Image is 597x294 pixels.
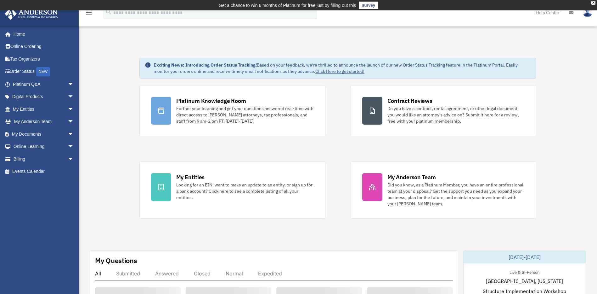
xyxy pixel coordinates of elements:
div: close [591,1,595,5]
div: Did you know, as a Platinum Member, you have an entire professional team at your disposal? Get th... [387,182,525,207]
div: My Anderson Team [387,173,436,181]
img: User Pic [583,8,592,17]
div: NEW [36,67,50,76]
a: survey [359,2,378,9]
span: arrow_drop_down [68,103,80,116]
div: Platinum Knowledge Room [176,97,246,105]
a: Tax Organizers [4,53,83,65]
div: My Entities [176,173,205,181]
div: Closed [194,270,211,277]
a: My Anderson Team Did you know, as a Platinum Member, you have an entire professional team at your... [351,162,537,219]
div: Do you have a contract, rental agreement, or other legal document you would like an attorney's ad... [387,105,525,124]
a: Home [4,28,80,40]
a: Digital Productsarrow_drop_down [4,91,83,103]
img: Anderson Advisors Platinum Portal [3,8,60,20]
div: Get a chance to win 6 months of Platinum for free just by filling out this [219,2,356,9]
i: menu [85,9,93,16]
a: Platinum Q&Aarrow_drop_down [4,78,83,91]
a: Order StatusNEW [4,65,83,78]
span: arrow_drop_down [68,140,80,153]
a: Online Learningarrow_drop_down [4,140,83,153]
a: menu [85,11,93,16]
span: arrow_drop_down [68,128,80,141]
div: Contract Reviews [387,97,432,105]
strong: Exciting News: Introducing Order Status Tracking! [154,62,257,68]
a: My Entities Looking for an EIN, want to make an update to an entity, or sign up for a bank accoun... [139,162,325,219]
div: Answered [155,270,179,277]
span: arrow_drop_down [68,153,80,166]
div: [DATE]-[DATE] [464,251,586,263]
a: Billingarrow_drop_down [4,153,83,165]
a: Click Here to get started! [315,68,364,74]
div: Normal [226,270,243,277]
a: Platinum Knowledge Room Further your learning and get your questions answered real-time with dire... [139,85,325,136]
a: My Documentsarrow_drop_down [4,128,83,140]
div: Further your learning and get your questions answered real-time with direct access to [PERSON_NAM... [176,105,314,124]
div: My Questions [95,256,137,265]
a: Contract Reviews Do you have a contract, rental agreement, or other legal document you would like... [351,85,537,136]
div: Based on your feedback, we're thrilled to announce the launch of our new Order Status Tracking fe... [154,62,531,74]
a: My Anderson Teamarrow_drop_down [4,115,83,128]
div: All [95,270,101,277]
span: arrow_drop_down [68,78,80,91]
span: [GEOGRAPHIC_DATA], [US_STATE] [486,277,563,285]
div: Expedited [258,270,282,277]
div: Looking for an EIN, want to make an update to an entity, or sign up for a bank account? Click her... [176,182,314,201]
span: arrow_drop_down [68,91,80,103]
div: Live & In-Person [504,268,544,275]
div: Submitted [116,270,140,277]
span: arrow_drop_down [68,115,80,128]
i: search [105,9,112,15]
a: Online Ordering [4,40,83,53]
a: My Entitiesarrow_drop_down [4,103,83,115]
a: Events Calendar [4,165,83,178]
